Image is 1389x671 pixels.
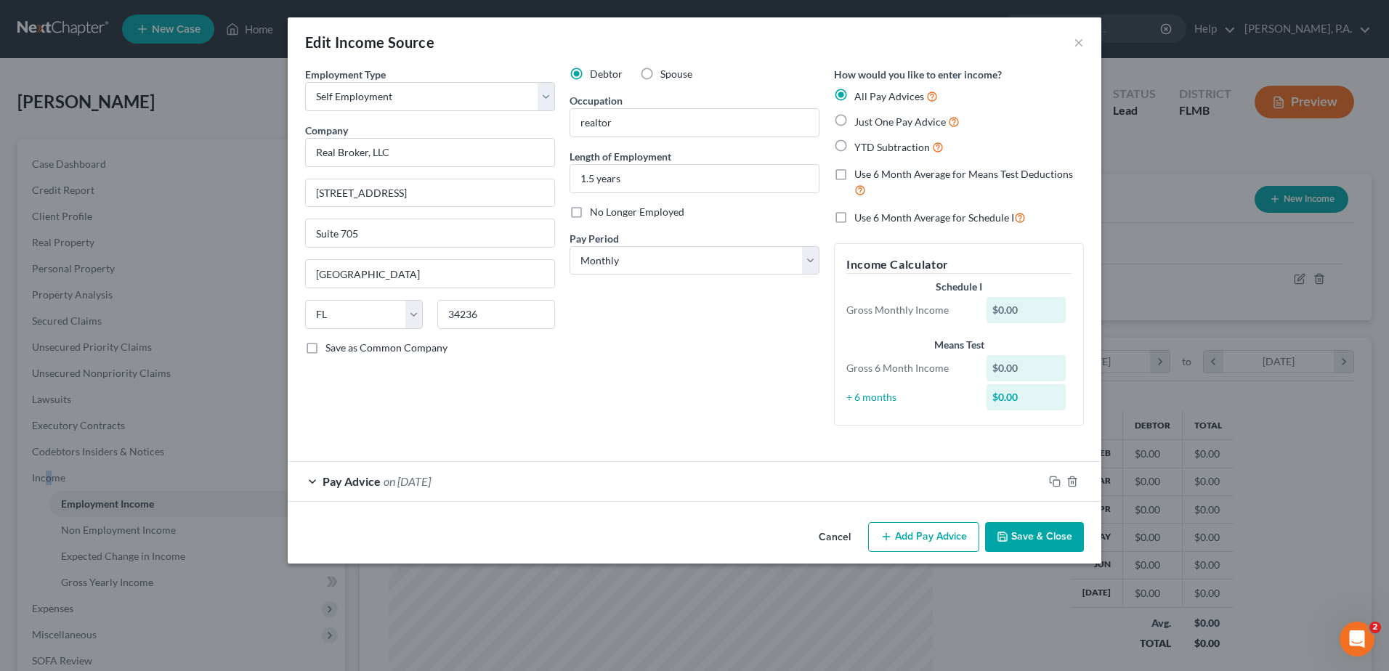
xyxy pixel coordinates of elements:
[305,124,348,137] span: Company
[987,355,1066,381] div: $0.00
[570,109,819,137] input: --
[590,68,623,80] span: Debtor
[1369,622,1381,633] span: 2
[1340,622,1374,656] iframe: Intercom live chat
[839,361,979,375] div: Gross 6 Month Income
[854,115,946,128] span: Just One Pay Advice
[854,90,924,102] span: All Pay Advices
[384,474,431,488] span: on [DATE]
[839,303,979,317] div: Gross Monthly Income
[570,93,623,108] label: Occupation
[846,256,1072,274] h5: Income Calculator
[987,297,1066,323] div: $0.00
[839,390,979,404] div: ÷ 6 months
[323,474,381,488] span: Pay Advice
[570,149,671,164] label: Length of Employment
[306,260,554,288] input: Enter city...
[854,141,930,153] span: YTD Subtraction
[660,68,692,80] span: Spouse
[834,67,1002,82] label: How would you like to enter income?
[437,300,555,329] input: Enter zip...
[570,232,619,245] span: Pay Period
[305,32,434,52] div: Edit Income Source
[325,341,448,354] span: Save as Common Company
[846,280,1072,294] div: Schedule I
[306,219,554,247] input: Unit, Suite, etc...
[846,338,1072,352] div: Means Test
[306,179,554,207] input: Enter address...
[987,384,1066,410] div: $0.00
[590,206,684,218] span: No Longer Employed
[305,138,555,167] input: Search company by name...
[985,522,1084,553] button: Save & Close
[854,211,1014,224] span: Use 6 Month Average for Schedule I
[570,165,819,192] input: ex: 2 years
[868,522,979,553] button: Add Pay Advice
[854,168,1073,180] span: Use 6 Month Average for Means Test Deductions
[305,68,386,81] span: Employment Type
[1074,33,1084,51] button: ×
[807,524,862,553] button: Cancel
